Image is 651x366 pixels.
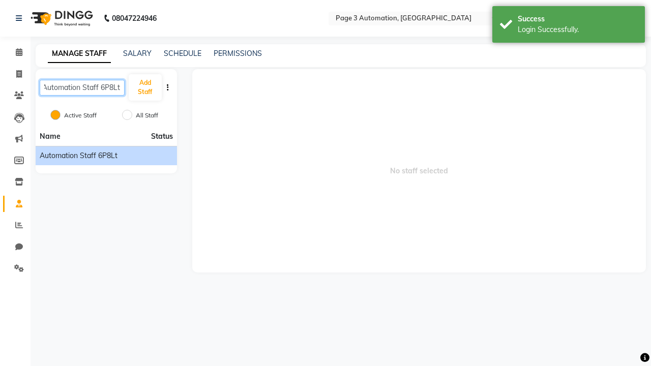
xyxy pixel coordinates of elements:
[112,4,157,33] b: 08047224946
[518,24,637,35] div: Login Successfully.
[164,49,201,58] a: SCHEDULE
[26,4,96,33] img: logo
[40,150,117,161] span: Automation Staff 6P8Lt
[214,49,262,58] a: PERMISSIONS
[192,69,646,272] span: No staff selected
[40,80,125,96] input: Search Staff
[129,74,162,101] button: Add Staff
[64,111,97,120] label: Active Staff
[518,14,637,24] div: Success
[40,132,61,141] span: Name
[48,45,111,63] a: MANAGE STAFF
[136,111,158,120] label: All Staff
[151,131,173,142] span: Status
[123,49,152,58] a: SALARY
